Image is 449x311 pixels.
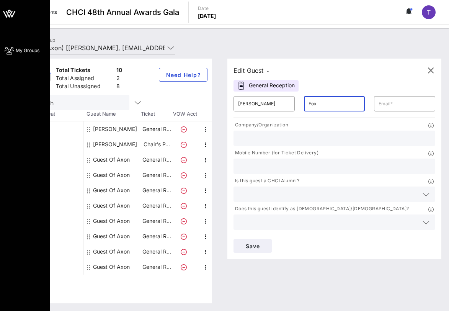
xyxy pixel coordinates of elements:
[198,5,216,12] p: Date
[141,198,172,213] p: General R…
[26,183,83,198] div: -
[141,121,172,137] p: General R…
[233,65,269,76] div: Edit Guest
[26,152,83,167] div: -
[116,66,122,76] div: 10
[93,259,130,275] div: Guest Of Axon
[93,198,130,213] div: Guest Of Axon
[267,68,269,74] span: -
[26,110,83,118] span: Table, Seat
[171,110,198,118] span: VOW Acct
[93,152,130,167] div: Guest Of Axon
[26,229,83,244] div: -
[116,82,122,92] div: 8
[233,149,318,157] p: Mobile Number (for Ticket Delivery)
[233,80,299,92] div: General Reception
[233,177,299,185] p: Is this guest a CHCI Alumni?
[56,82,113,92] div: Total Unassigned
[198,12,216,20] p: [DATE]
[5,46,39,55] a: My Groups
[93,137,137,152] div: Ven Neralla
[141,110,171,118] span: Ticket
[141,259,172,275] p: General R…
[93,167,130,183] div: Guest Of Axon
[141,229,172,244] p: General R…
[26,198,83,213] div: -
[93,229,130,244] div: Guest Of Axon
[56,66,113,76] div: Total Tickets
[233,239,272,253] button: Save
[233,233,281,241] p: Dietary Restrictions
[141,213,172,229] p: General R…
[309,98,361,110] input: Last Name*
[427,8,431,16] span: T
[93,121,137,137] div: Rachel Chasalow
[26,244,83,259] div: -
[26,137,83,152] div: -
[141,244,172,259] p: General R…
[159,68,207,82] button: Need Help?
[116,74,122,84] div: 2
[233,205,409,213] p: Does this guest identify as [DEMOGRAPHIC_DATA]/[DEMOGRAPHIC_DATA]?
[66,7,179,18] span: CHCI 48th Annual Awards Gala
[26,213,83,229] div: -
[233,121,288,129] p: Company/Organization
[141,183,172,198] p: General R…
[165,72,201,78] span: Need Help?
[141,167,172,183] p: General R…
[422,5,436,19] div: T
[93,183,130,198] div: Guest Of Axon
[26,259,83,275] div: -
[93,244,130,259] div: Guest Of Axon
[26,167,83,183] div: -
[240,243,266,249] span: Save
[56,74,113,84] div: Total Assigned
[93,213,130,229] div: Guest Of Axon
[141,137,172,152] p: Chair's P…
[16,47,39,54] span: My Groups
[141,152,172,167] p: General R…
[379,98,431,110] input: Email*
[238,98,290,110] input: First Name*
[26,121,83,137] div: -
[83,110,141,118] span: Guest Name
